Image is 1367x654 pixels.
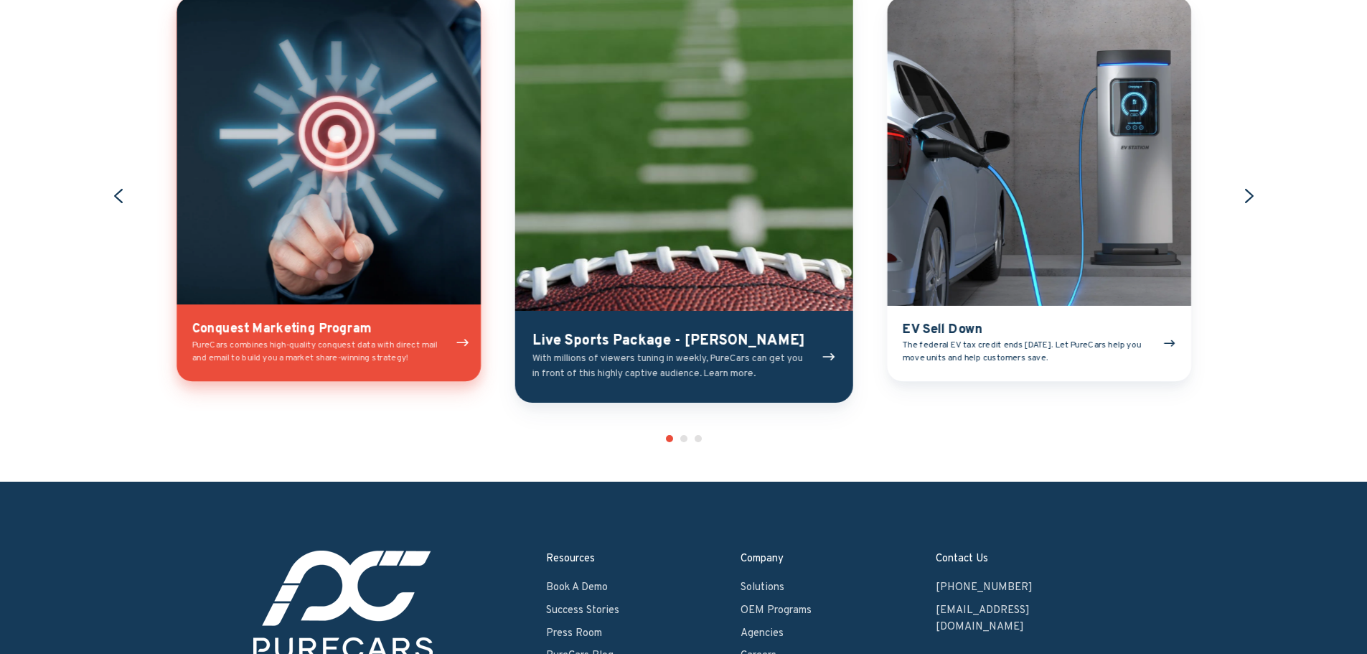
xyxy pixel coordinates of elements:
[546,627,602,640] a: Press Room
[695,435,702,442] button: Go to slide 3
[936,581,1033,594] a: [PHONE_NUMBER]
[741,627,784,640] a: Agencies
[546,604,619,617] a: Success Stories
[546,581,608,594] a: Book A Demo
[680,435,687,442] button: Go to slide 2
[741,604,812,617] a: OEM Programs
[666,435,673,442] button: Go to slide 1
[936,552,988,566] a: Contact Us
[110,187,127,205] button: Go to last slide
[741,552,784,566] a: Company
[546,552,595,566] a: Resources
[1241,187,1258,205] button: Next slide
[741,581,784,594] a: Solutions
[936,602,1114,636] li: [EMAIL_ADDRESS][DOMAIN_NAME]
